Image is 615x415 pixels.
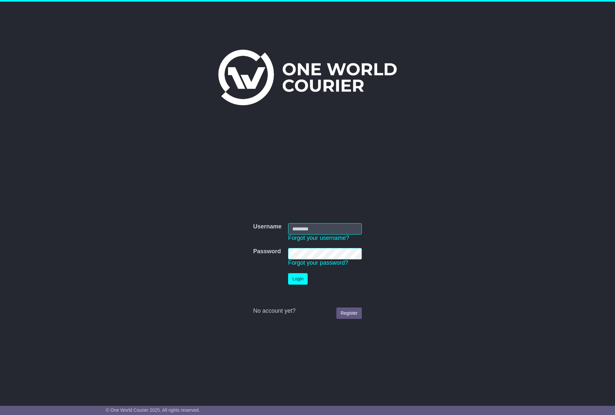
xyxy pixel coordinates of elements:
span: © One World Courier 2025. All rights reserved. [106,407,200,413]
div: No account yet? [253,307,362,315]
label: Password [253,248,281,255]
a: Forgot your username? [288,235,349,241]
label: Username [253,223,282,230]
a: Forgot your password? [288,259,348,266]
a: Register [336,307,362,319]
button: Login [288,273,308,285]
img: One World [218,50,396,105]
